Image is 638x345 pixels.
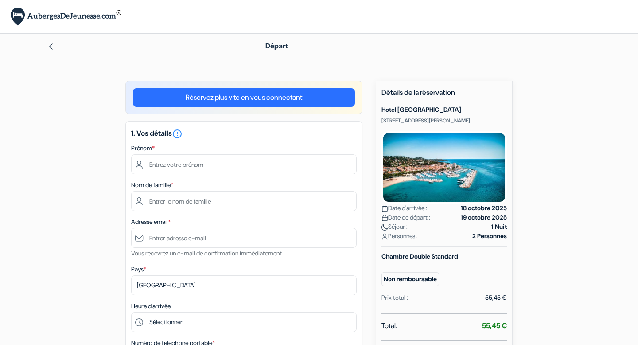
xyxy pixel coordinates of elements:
[491,222,507,231] strong: 1 Nuit
[172,129,183,138] a: error_outline
[131,228,357,248] input: Entrer adresse e-mail
[381,293,408,302] div: Prix total :
[131,180,173,190] label: Nom de famille
[482,321,507,330] strong: 55,45 €
[381,205,388,212] img: calendar.svg
[381,222,408,231] span: Séjour :
[381,106,507,114] h5: Hotel [GEOGRAPHIC_DATA]
[131,265,146,274] label: Pays
[461,204,507,213] strong: 18 octobre 2025
[133,88,355,107] a: Réservez plus vite en vous connectant
[381,321,397,331] span: Total:
[131,249,282,257] small: Vous recevrez un e-mail de confirmation immédiatement
[131,191,357,211] input: Entrer le nom de famille
[381,204,427,213] span: Date d'arrivée :
[381,252,458,260] b: Chambre Double Standard
[131,302,171,311] label: Heure d'arrivée
[131,144,155,153] label: Prénom
[131,129,357,139] h5: 1. Vos détails
[381,215,388,221] img: calendar.svg
[131,217,171,227] label: Adresse email
[485,293,507,302] div: 55,45 €
[381,224,388,231] img: moon.svg
[11,8,121,26] img: AubergesDeJeunesse.com
[381,233,388,240] img: user_icon.svg
[172,129,183,139] i: error_outline
[265,41,288,51] span: Départ
[461,213,507,222] strong: 19 octobre 2025
[381,88,507,102] h5: Détails de la réservation
[381,213,430,222] span: Date de départ :
[381,272,439,286] small: Non remboursable
[47,43,54,50] img: left_arrow.svg
[381,117,507,124] p: [STREET_ADDRESS][PERSON_NAME]
[131,154,357,174] input: Entrez votre prénom
[381,231,418,241] span: Personnes :
[472,231,507,241] strong: 2 Personnes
